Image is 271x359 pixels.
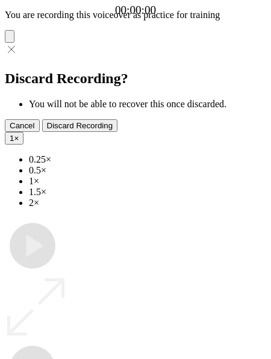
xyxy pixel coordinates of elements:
h2: Discard Recording? [5,70,266,87]
li: 0.5× [29,165,266,176]
button: Discard Recording [42,119,118,132]
a: 00:00:00 [115,4,156,17]
span: 1 [10,134,14,143]
li: 1× [29,176,266,187]
button: 1× [5,132,23,145]
li: 0.25× [29,154,266,165]
li: You will not be able to recover this once discarded. [29,99,266,110]
li: 1.5× [29,187,266,198]
button: Cancel [5,119,40,132]
p: You are recording this voiceover as practice for training [5,10,266,20]
li: 2× [29,198,266,208]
